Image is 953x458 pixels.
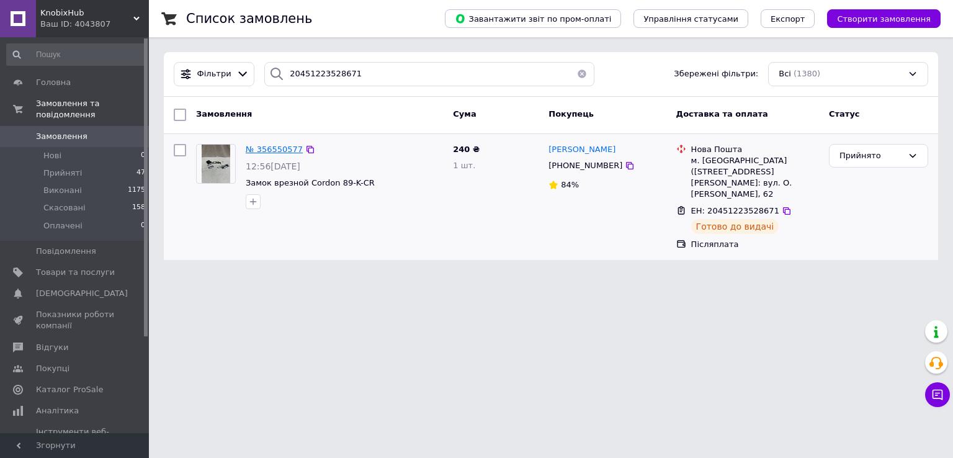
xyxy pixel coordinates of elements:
span: Замовлення [196,109,252,119]
h1: Список замовлень [186,11,312,26]
span: 84% [561,180,579,189]
a: Створити замовлення [815,14,941,23]
button: Завантажити звіт по пром-оплаті [445,9,621,28]
a: № 356550577 [246,145,303,154]
a: [PERSON_NAME] [548,144,615,156]
span: Оплачені [43,220,83,231]
span: Відгуки [36,342,68,353]
span: Експорт [771,14,805,24]
span: Замовлення та повідомлення [36,98,149,120]
span: (1380) [794,69,820,78]
span: 47 [136,168,145,179]
span: 158 [132,202,145,213]
input: Пошук за номером замовлення, ПІБ покупця, номером телефону, Email, номером накладної [264,62,594,86]
div: Нова Пошта [691,144,819,155]
span: Інструменти веб-майстра та SEO [36,426,115,449]
input: Пошук [6,43,146,66]
div: Післяплата [691,239,819,250]
span: Покупець [548,109,594,119]
span: KnobixHub [40,7,133,19]
span: Покупці [36,363,69,374]
button: Очистить [570,62,594,86]
span: Виконані [43,185,82,196]
span: 240 ₴ [453,145,480,154]
span: ЕН: 20451223528671 [691,206,779,215]
div: м. [GEOGRAPHIC_DATA] ([STREET_ADDRESS][PERSON_NAME]: вул. О. [PERSON_NAME], 62 [691,155,819,200]
span: Cума [453,109,476,119]
span: Нові [43,150,61,161]
span: Головна [36,77,71,88]
span: Аналітика [36,405,79,416]
div: Готово до видачі [691,219,779,234]
span: Завантажити звіт по пром-оплаті [455,13,611,24]
span: Всі [779,68,791,80]
button: Експорт [761,9,815,28]
span: 1 шт. [453,161,475,170]
span: Показники роботи компанії [36,309,115,331]
button: Створити замовлення [827,9,941,28]
span: Управління статусами [643,14,738,24]
span: Скасовані [43,202,86,213]
a: Замок врезной Cordon 89-K-CR [246,178,375,187]
span: 1175 [128,185,145,196]
span: Створити замовлення [837,14,931,24]
span: [PHONE_NUMBER] [548,161,622,170]
span: Замовлення [36,131,87,142]
span: Доставка та оплата [676,109,768,119]
span: 0 [141,220,145,231]
span: Прийняті [43,168,82,179]
img: Фото товару [202,145,231,183]
span: [DEMOGRAPHIC_DATA] [36,288,128,299]
span: Каталог ProSale [36,384,103,395]
span: Повідомлення [36,246,96,257]
div: Прийнято [839,150,903,163]
span: [PERSON_NAME] [548,145,615,154]
span: 12:56[DATE] [246,161,300,171]
span: Статус [829,109,860,119]
span: Товари та послуги [36,267,115,278]
button: Управління статусами [633,9,748,28]
span: Фільтри [197,68,231,80]
a: Фото товару [196,144,236,184]
span: 0 [141,150,145,161]
div: Ваш ID: 4043807 [40,19,149,30]
button: Чат з покупцем [925,382,950,407]
span: Збережені фільтри: [674,68,758,80]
